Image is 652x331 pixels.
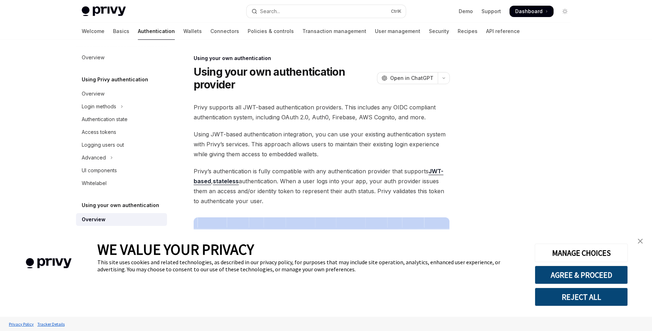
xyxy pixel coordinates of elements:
a: Policies & controls [248,23,294,40]
span: Dashboard [515,8,543,15]
span: Ctrl K [391,9,402,14]
h1: Using your own authentication provider [194,65,374,91]
a: Whitelabel [76,177,167,190]
button: REJECT ALL [535,288,628,306]
button: Toggle Advanced section [76,151,167,164]
a: Overview [76,51,167,64]
a: API reference [486,23,520,40]
a: Overview [76,213,167,226]
img: close banner [638,239,643,244]
span: Privy’s authentication is fully compatible with any authentication provider that supports , authe... [194,166,450,206]
div: Advanced [82,153,106,162]
button: Toggle dark mode [559,6,571,17]
h5: Using your own authentication [82,201,159,210]
a: Dashboard [510,6,554,17]
div: Access tokens [82,128,116,136]
span: Privy supports all JWT-based authentication providers. This includes any OIDC compliant authentic... [194,102,450,122]
a: Authentication [138,23,175,40]
a: Demo [459,8,473,15]
div: Using your own authentication [194,55,450,62]
div: Overview [82,53,104,62]
a: Tracker Details [36,318,66,330]
a: stateless [213,178,239,185]
a: User management [375,23,420,40]
button: Toggle Login methods section [76,100,167,113]
a: close banner [633,234,647,248]
div: Search... [260,7,280,16]
div: Login methods [82,102,116,111]
a: Privacy Policy [7,318,36,330]
a: Setup [76,226,167,239]
div: Authentication state [82,115,128,124]
img: company logo [11,248,87,279]
a: Wallets [183,23,202,40]
span: WE VALUE YOUR PRIVACY [97,240,254,259]
div: Setup [82,228,96,237]
a: Transaction management [302,23,366,40]
a: Security [429,23,449,40]
a: Basics [113,23,129,40]
div: Overview [82,89,104,98]
a: Overview [76,87,167,100]
span: Open in ChatGPT [390,75,433,82]
div: Logging users out [82,141,124,149]
button: Open in ChatGPT [377,72,438,84]
button: Open search [247,5,406,18]
a: Recipes [458,23,478,40]
a: Access tokens [76,126,167,139]
a: Welcome [82,23,104,40]
h5: Using Privy authentication [82,75,148,84]
a: UI components [76,164,167,177]
button: AGREE & PROCEED [535,266,628,284]
div: Whitelabel [82,179,107,188]
a: Support [481,8,501,15]
div: This site uses cookies and related technologies, as described in our privacy policy, for purposes... [97,259,524,273]
div: UI components [82,166,117,175]
span: Using JWT-based authentication integration, you can use your existing authentication system with ... [194,129,450,159]
a: Logging users out [76,139,167,151]
a: Connectors [210,23,239,40]
div: Overview [82,215,106,224]
button: MANAGE CHOICES [535,244,628,262]
img: light logo [82,6,126,16]
a: Authentication state [76,113,167,126]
